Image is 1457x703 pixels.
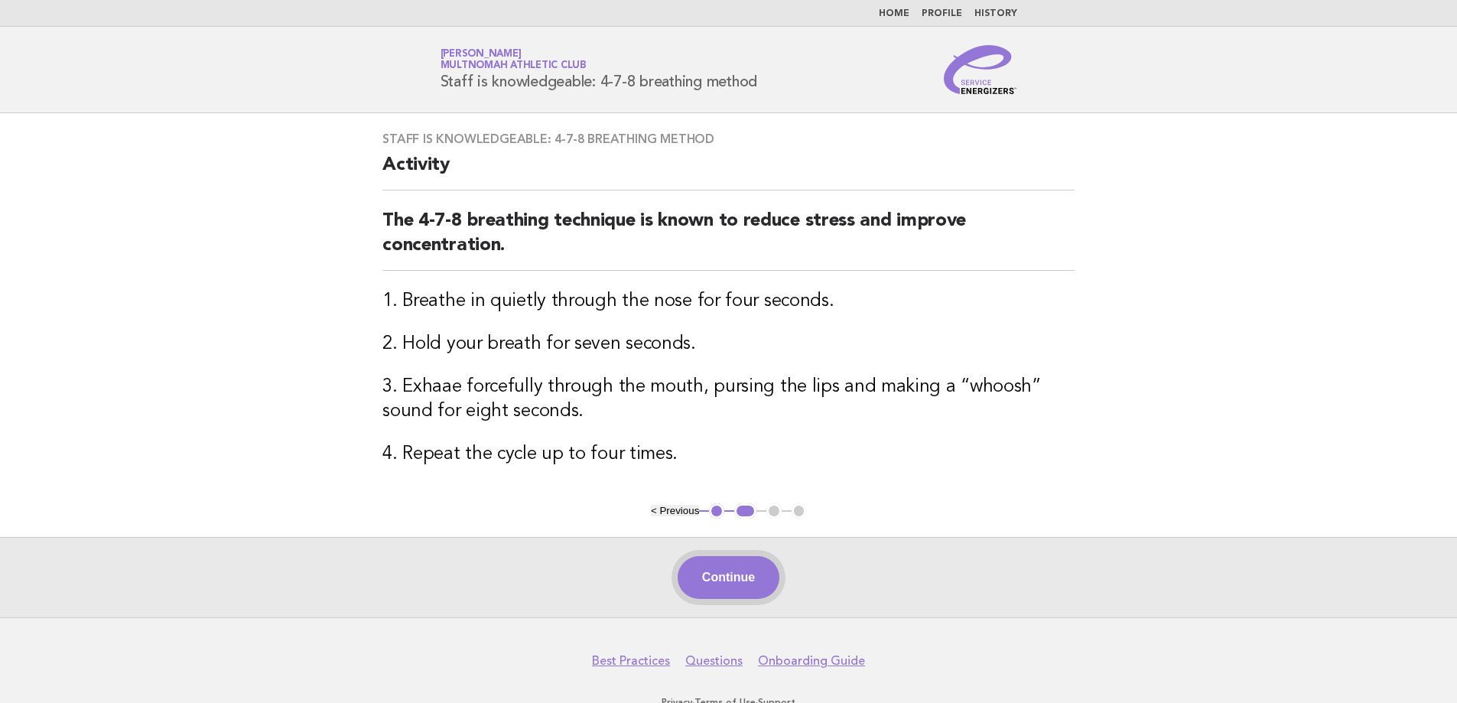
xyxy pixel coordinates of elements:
[944,45,1017,94] img: Service Energizers
[974,9,1017,18] a: History
[709,503,724,519] button: 1
[758,653,865,669] a: Onboarding Guide
[382,442,1075,467] h3: 4. Repeat the cycle up to four times.
[382,375,1075,424] h3: 3. Exhaae forcefully through the mouth, pursing the lips and making a “whoosh” sound for eight se...
[441,49,587,70] a: [PERSON_NAME]Multnomah Athletic Club
[734,503,756,519] button: 2
[651,505,699,516] button: < Previous
[592,653,670,669] a: Best Practices
[441,61,587,71] span: Multnomah Athletic Club
[922,9,962,18] a: Profile
[685,653,743,669] a: Questions
[879,9,909,18] a: Home
[382,209,1075,271] h2: The 4-7-8 breathing technique is known to reduce stress and improve concentration.
[678,556,779,599] button: Continue
[382,153,1075,190] h2: Activity
[382,289,1075,314] h3: 1. Breathe in quietly through the nose for four seconds.
[382,132,1075,147] h3: Staff is knowledgeable: 4-7-8 breathing method
[441,50,758,90] h1: Staff is knowledgeable: 4-7-8 breathing method
[382,332,1075,356] h3: 2. Hold your breath for seven seconds.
